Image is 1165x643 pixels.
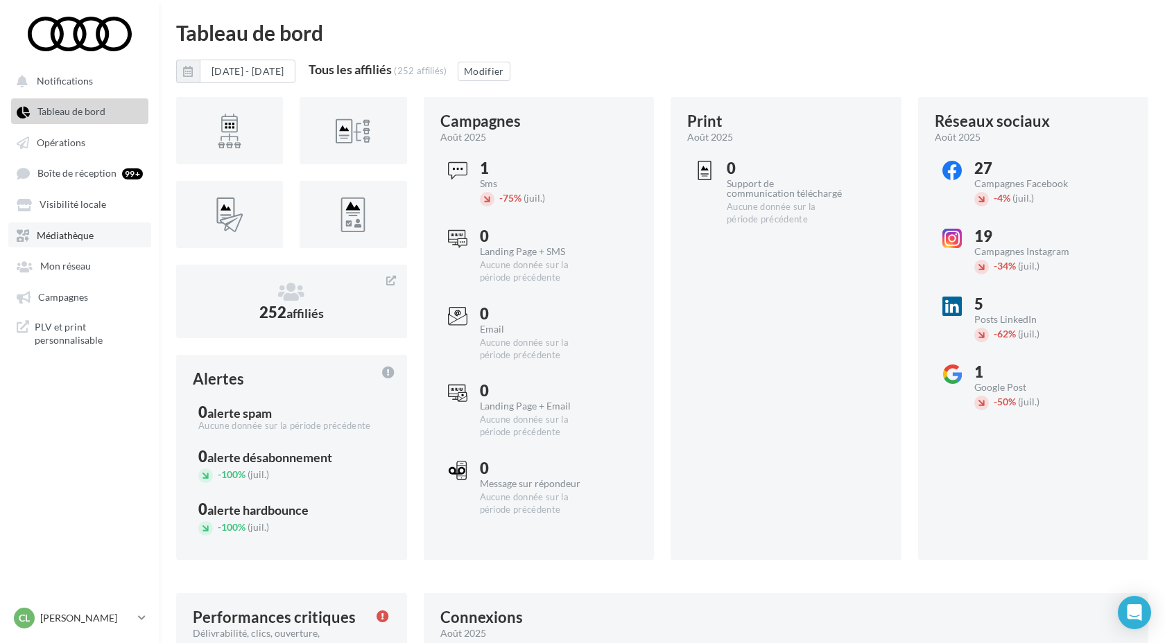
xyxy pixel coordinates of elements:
span: 75% [499,192,521,204]
div: 19 [974,229,1090,244]
span: - [994,260,997,272]
div: 1 [480,161,596,176]
span: (juil.) [1018,328,1039,340]
div: 99+ [122,168,143,179]
span: 100% [218,521,245,533]
div: Aucune donnée sur la période précédente [727,201,843,226]
span: (juil.) [1018,396,1039,407]
div: Open Intercom Messenger [1118,596,1151,629]
div: Support de communication téléchargé [727,179,843,198]
div: Email [480,324,596,334]
a: Boîte de réception 99+ [8,160,151,186]
div: Tableau de bord [176,22,1148,43]
div: Campagnes Instagram [974,247,1090,256]
div: 0 [198,405,385,420]
div: 0 [198,449,385,464]
span: (juil.) [248,521,269,533]
div: Campagnes Facebook [974,179,1090,188]
div: Sms [480,179,596,188]
button: Modifier [458,62,510,81]
span: (juil.) [524,192,545,204]
div: Réseaux sociaux [935,114,1050,129]
span: - [499,192,503,204]
button: Notifications [8,68,146,93]
a: PLV et print personnalisable [8,315,151,353]
div: alerte désabonnement [207,451,332,464]
a: Opérations [8,130,151,155]
span: 62% [994,328,1016,340]
div: Aucune donnée sur la période précédente [480,337,596,362]
div: 5 [974,297,1090,312]
div: 1 [974,364,1090,380]
div: Print [687,114,723,129]
div: Posts LinkedIn [974,315,1090,324]
div: Aucune donnée sur la période précédente [480,259,596,284]
a: Visibilité locale [8,191,151,216]
span: - [994,396,997,407]
div: alerte hardbounce [207,504,309,516]
div: Performances critiques [193,610,356,625]
div: 0 [480,306,596,321]
span: 100% [218,468,245,480]
span: 4% [994,192,1010,204]
div: alerte spam [207,407,272,419]
div: Alertes [193,371,244,387]
div: Google Post [974,382,1090,392]
a: Médiathèque [8,222,151,247]
div: 0 [727,161,843,176]
a: Tableau de bord [8,98,151,123]
div: Aucune donnée sur la période précédente [480,414,596,439]
span: 252 [259,303,324,321]
span: Opérations [37,136,85,148]
span: Visibilité locale [40,199,106,211]
span: 50% [994,396,1016,407]
span: août 2025 [440,626,486,640]
span: Boîte de réception [37,168,116,179]
span: Notifications [37,75,93,87]
span: - [218,521,221,533]
div: 27 [974,161,1090,176]
span: (juil.) [1018,260,1039,272]
p: [PERSON_NAME] [40,611,132,625]
a: Campagnes [8,284,151,309]
span: août 2025 [440,130,486,144]
div: Landing Page + Email [480,401,596,411]
div: Connexions [440,610,523,625]
div: Tous les affiliés [309,63,392,76]
div: Aucune donnée sur la période précédente [480,491,596,516]
div: Message sur répondeur [480,479,596,488]
div: 0 [480,461,596,476]
div: 0 [198,502,385,517]
span: Médiathèque [37,229,94,241]
a: Mon réseau [8,253,151,278]
span: 34% [994,260,1016,272]
span: PLV et print personnalisable [35,320,143,347]
a: Cl [PERSON_NAME] [11,605,148,631]
button: [DATE] - [DATE] [200,60,295,83]
div: Landing Page + SMS [480,247,596,256]
div: Campagnes [440,114,521,129]
span: août 2025 [687,130,733,144]
span: Tableau de bord [37,106,105,118]
span: - [218,468,221,480]
button: [DATE] - [DATE] [176,60,295,83]
span: (juil.) [248,468,269,480]
div: (252 affiliés) [394,65,447,76]
span: Cl [19,611,30,625]
div: 0 [480,229,596,244]
span: Campagnes [38,291,88,303]
span: (juil.) [1012,192,1034,204]
span: affiliés [286,306,324,321]
div: 0 [480,383,596,398]
span: - [994,192,997,204]
span: août 2025 [935,130,981,144]
span: - [994,328,997,340]
div: Aucune donnée sur la période précédente [198,420,385,432]
span: Mon réseau [40,261,91,272]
